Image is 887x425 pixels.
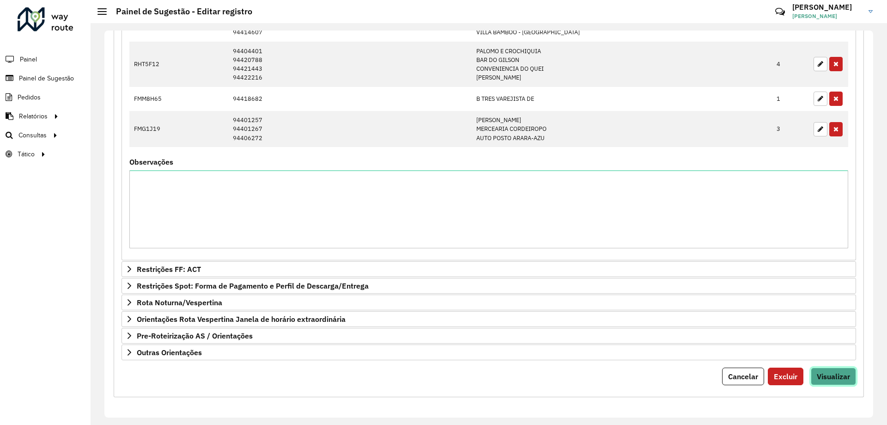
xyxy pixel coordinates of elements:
td: [PERSON_NAME] MERCEARIA CORDEIROPO AUTO POSTO ARARA-AZU [471,111,772,148]
td: 1 [772,87,809,111]
span: Cancelar [728,372,758,381]
td: FMM8H65 [129,87,228,111]
a: Outras Orientações [122,345,856,360]
td: 94401257 94401267 94406272 [228,111,472,148]
td: B TRES VAREJISTA DE [471,87,772,111]
span: Restrições Spot: Forma de Pagamento e Perfil de Descarga/Entrega [137,282,369,289]
td: 94418682 [228,87,472,111]
a: Rota Noturna/Vespertina [122,295,856,310]
td: 4 [772,42,809,87]
span: [PERSON_NAME] [792,12,862,20]
td: RHT5F12 [129,42,228,87]
span: Excluir [774,372,797,381]
span: Relatórios [19,111,48,121]
span: Orientações Rota Vespertina Janela de horário extraordinária [137,315,346,323]
span: Rota Noturna/Vespertina [137,299,222,306]
span: Pre-Roteirização AS / Orientações [137,332,253,339]
button: Cancelar [722,368,764,385]
span: Restrições FF: ACT [137,265,201,273]
span: Painel [20,55,37,64]
span: Visualizar [817,372,850,381]
label: Observações [129,156,173,167]
a: Restrições Spot: Forma de Pagamento e Perfil de Descarga/Entrega [122,278,856,294]
span: Painel de Sugestão [19,74,74,83]
h2: Painel de Sugestão - Editar registro [107,6,252,17]
td: 3 [772,111,809,148]
td: PALOMO E CROCHIQUIA BAR DO GILSON CONVENIENCIA DO QUEI [PERSON_NAME] [471,42,772,87]
a: Restrições FF: ACT [122,261,856,277]
button: Excluir [768,368,803,385]
span: Pedidos [18,92,41,102]
td: FMG1J19 [129,111,228,148]
a: Pre-Roteirização AS / Orientações [122,328,856,344]
span: Outras Orientações [137,349,202,356]
h3: [PERSON_NAME] [792,3,862,12]
span: Consultas [18,130,47,140]
a: Orientações Rota Vespertina Janela de horário extraordinária [122,311,856,327]
td: 94404401 94420788 94421443 94422216 [228,42,472,87]
a: Contato Rápido [770,2,790,22]
span: Tático [18,149,35,159]
button: Visualizar [811,368,856,385]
